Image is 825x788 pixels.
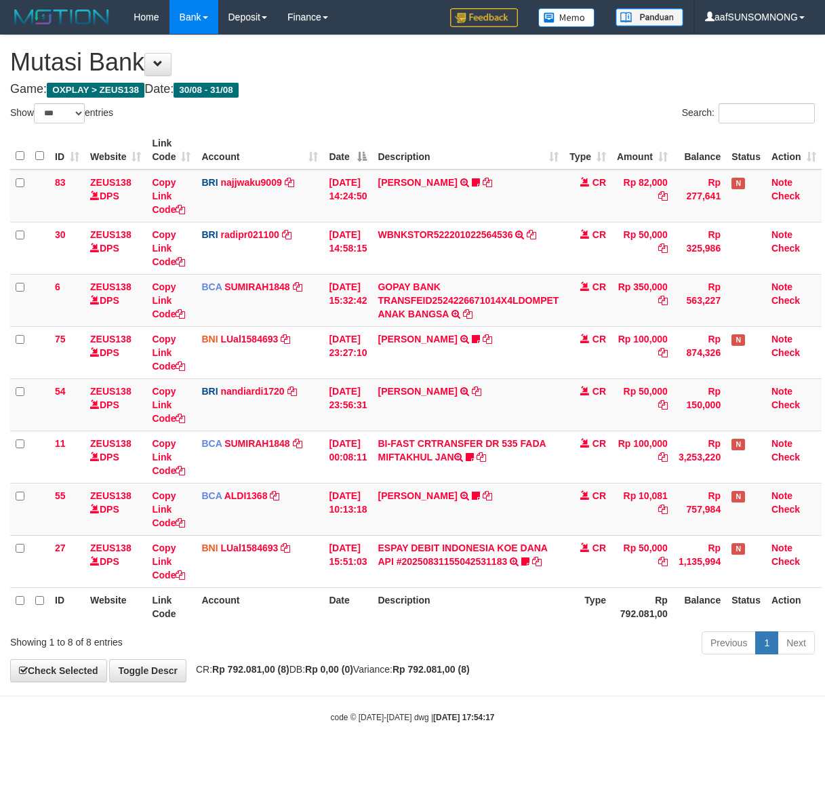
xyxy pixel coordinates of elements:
td: Rp 82,000 [611,170,673,222]
strong: Rp 792.081,00 (8) [393,664,470,675]
a: Copy VALENTINO LAHU to clipboard [472,386,481,397]
th: Action: activate to sort column ascending [766,131,822,170]
label: Search: [682,103,815,123]
span: CR: DB: Variance: [189,664,470,675]
a: radipr021100 [220,229,279,240]
td: DPS [85,326,146,378]
td: DPS [85,222,146,274]
a: Toggle Descr [109,659,186,682]
td: Rp 874,326 [673,326,726,378]
td: Rp 50,000 [611,378,673,431]
td: [DATE] 14:24:50 [323,170,372,222]
a: SUMIRAH1848 [224,281,289,292]
a: ESPAY DEBIT INDONESIA KOE DANA API #20250831155042531183 [378,543,547,567]
td: BI-FAST CRTRANSFER DR 535 FADA MIFTAKHUL JAN [372,431,564,483]
span: CR [592,281,606,292]
a: ZEUS138 [90,490,132,501]
a: Check [771,399,800,410]
td: Rp 325,986 [673,222,726,274]
a: Previous [702,631,756,654]
th: Amount: activate to sort column ascending [611,131,673,170]
h1: Mutasi Bank [10,49,815,76]
span: CR [592,386,606,397]
td: [DATE] 23:56:31 [323,378,372,431]
a: Copy Rp 350,000 to clipboard [658,295,668,306]
th: ID [49,587,85,626]
a: ZEUS138 [90,177,132,188]
a: Copy najjwaku9009 to clipboard [285,177,294,188]
td: [DATE] 23:27:10 [323,326,372,378]
th: Status [726,131,766,170]
a: Copy LUal1584693 to clipboard [281,543,290,553]
a: Copy nandiardi1720 to clipboard [287,386,297,397]
th: Status [726,587,766,626]
div: Showing 1 to 8 of 8 entries [10,630,334,649]
td: [DATE] 15:32:42 [323,274,372,326]
a: Check [771,504,800,515]
a: Copy Link Code [152,177,185,215]
img: Button%20Memo.svg [538,8,595,27]
a: Copy Link Code [152,490,185,528]
span: CR [592,229,606,240]
td: Rp 50,000 [611,535,673,587]
span: 27 [55,543,66,553]
a: Copy SUMIRAH1848 to clipboard [293,438,302,449]
td: Rp 350,000 [611,274,673,326]
a: Copy Link Code [152,229,185,267]
a: Check [771,243,800,254]
th: Balance [673,587,726,626]
span: Has Note [731,491,745,503]
th: Date: activate to sort column descending [323,131,372,170]
th: Type [564,587,611,626]
th: Type: activate to sort column ascending [564,131,611,170]
th: Date [323,587,372,626]
span: CR [592,543,606,553]
a: Copy Rp 100,000 to clipboard [658,452,668,462]
a: LUal1584693 [220,543,278,553]
span: CR [592,490,606,501]
th: Account [196,587,323,626]
a: Copy radipr021100 to clipboard [282,229,291,240]
td: DPS [85,483,146,535]
span: Has Note [731,334,745,346]
a: Copy Rp 100,000 to clipboard [658,347,668,358]
td: Rp 757,984 [673,483,726,535]
a: Copy GOPAY BANK TRANSFEID2524226671014X4LDOMPET ANAK BANGSA to clipboard [463,309,472,319]
a: ALDI1368 [224,490,268,501]
span: Has Note [731,543,745,555]
a: Copy Link Code [152,386,185,424]
small: code © [DATE]-[DATE] dwg | [331,713,495,722]
span: BNI [201,543,218,553]
strong: Rp 792.081,00 (8) [212,664,289,675]
a: [PERSON_NAME] [378,386,457,397]
a: Copy Rp 50,000 to clipboard [658,556,668,567]
a: ZEUS138 [90,229,132,240]
td: Rp 100,000 [611,431,673,483]
a: Note [771,229,792,240]
span: Has Note [731,178,745,189]
td: [DATE] 00:08:11 [323,431,372,483]
span: 30/08 - 31/08 [174,83,239,98]
a: Copy Rp 82,000 to clipboard [658,191,668,201]
th: ID: activate to sort column ascending [49,131,85,170]
a: Copy Link Code [152,543,185,580]
a: Note [771,281,792,292]
a: LUal1584693 [220,334,278,344]
span: BRI [201,386,218,397]
td: Rp 150,000 [673,378,726,431]
th: Website: activate to sort column ascending [85,131,146,170]
a: Note [771,386,792,397]
a: Next [778,631,815,654]
span: BCA [201,438,222,449]
a: Copy Link Code [152,334,185,372]
td: DPS [85,535,146,587]
span: 75 [55,334,66,344]
td: [DATE] 15:51:03 [323,535,372,587]
a: Copy FERLANDA EFRILIDIT to clipboard [483,490,492,501]
a: Copy ALDI1368 to clipboard [270,490,279,501]
a: WBNKSTOR522201022564536 [378,229,512,240]
a: Copy LUal1584693 to clipboard [281,334,290,344]
td: DPS [85,378,146,431]
span: 55 [55,490,66,501]
a: Copy ESPAY DEBIT INDONESIA KOE DANA API #20250831155042531183 to clipboard [532,556,542,567]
